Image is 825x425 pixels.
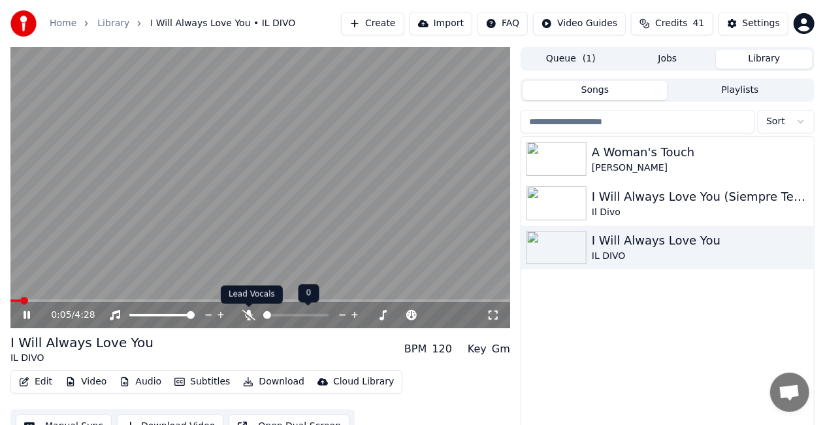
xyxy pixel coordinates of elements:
span: 0:05 [51,309,71,322]
div: IL DIVO [10,352,154,365]
button: Songs [523,81,668,100]
a: Library [97,17,129,30]
button: FAQ [477,12,528,35]
div: Key [468,341,487,357]
button: Video Guides [533,12,626,35]
div: Lead Vocals [221,286,283,304]
button: Playlists [668,81,813,100]
div: BPM [404,341,427,357]
button: Video [60,373,112,391]
button: Subtitles [169,373,235,391]
span: Credits [655,17,687,30]
div: Gm [492,341,510,357]
div: 120 [432,341,452,357]
div: I Will Always Love You (Siempre Te Amaré) [592,188,809,206]
button: Edit [14,373,57,391]
div: [PERSON_NAME] [592,161,809,175]
nav: breadcrumb [50,17,295,30]
div: Il Divo [592,206,809,219]
button: Download [238,373,310,391]
button: Import [410,12,472,35]
button: Settings [719,12,788,35]
button: Library [716,50,813,69]
span: Sort [766,115,785,128]
span: I Will Always Love You • IL DIVO [150,17,295,30]
div: A Woman's Touch [592,143,809,161]
span: 41 [693,17,705,30]
div: IL DIVO [592,250,809,263]
div: 0 [299,284,319,303]
span: 4:28 [74,309,95,322]
div: Settings [743,17,780,30]
div: I Will Always Love You [10,333,154,352]
button: Audio [114,373,167,391]
a: Home [50,17,76,30]
button: Create [341,12,404,35]
div: I Will Always Love You [592,231,809,250]
img: youka [10,10,37,37]
button: Jobs [619,50,716,69]
span: ( 1 ) [583,52,596,65]
div: / [51,309,82,322]
div: Cloud Library [333,375,394,388]
button: Queue [523,50,619,69]
button: Credits41 [631,12,713,35]
a: Open chat [770,373,809,412]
